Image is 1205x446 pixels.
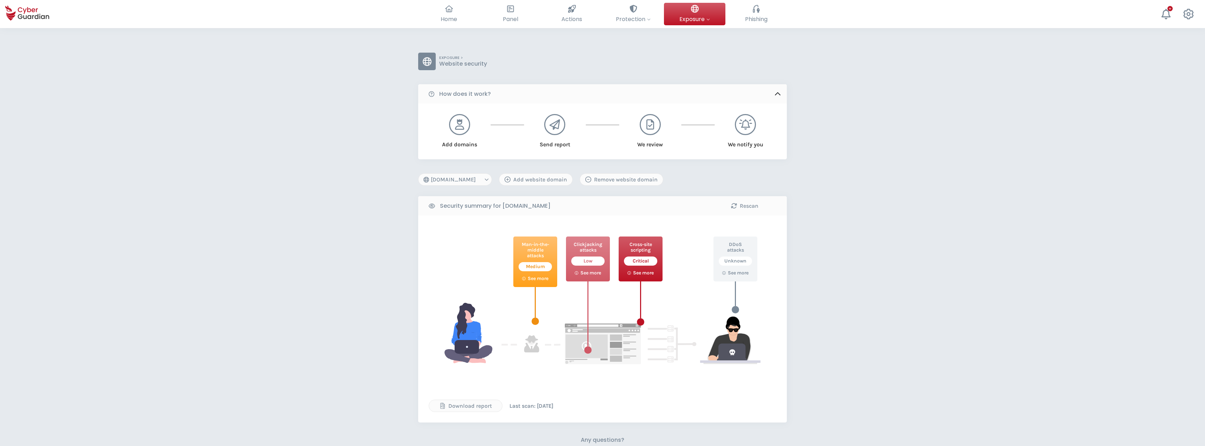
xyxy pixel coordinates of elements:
div: + [1167,6,1173,11]
p: Clickjacking attacks [571,242,605,253]
div: Low [571,257,605,266]
div: Last scan: [DATE] [509,402,553,410]
span: Home [441,15,457,24]
p: Cross-site scripting [624,242,657,253]
p: See more [528,275,548,282]
button: Remove website domain [580,173,663,186]
span: Actions [561,15,582,24]
span: Panel [503,15,518,24]
b: Security summary for [DOMAIN_NAME] [440,202,551,210]
p: See more [580,270,601,276]
b: How does it work? [439,90,491,98]
span: Protection [616,15,651,24]
h3: Any questions? [581,437,624,444]
p: DDoS attacks [719,242,752,253]
p: See more [633,270,654,276]
div: Download report [434,402,497,410]
div: Add domains [430,135,488,149]
button: Home [418,3,480,25]
img: hacker-svg [445,303,760,364]
div: We review [621,135,679,149]
span: Phishing [745,15,768,24]
button: Actions [541,3,602,25]
button: Exposure [664,3,725,25]
span: Exposure [679,15,710,24]
p: EXPOSURE > [439,55,487,60]
div: We notify you [717,135,775,149]
div: Unknown [719,257,752,266]
button: Panel [480,3,541,25]
p: Website security [439,60,487,67]
button: Rescan [708,200,782,212]
div: Medium [519,262,552,271]
div: Remove website domain [585,175,658,184]
div: Add website domain [505,175,567,184]
button: Download report [429,400,502,412]
button: Add website domain [499,173,573,186]
div: Send report [526,135,584,149]
button: Phishing [725,3,787,25]
p: See more [728,270,749,276]
button: Protection [602,3,664,25]
div: Critical [624,257,657,266]
div: Rescan [713,202,776,210]
p: Man-in-the-middle attacks [519,242,552,259]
